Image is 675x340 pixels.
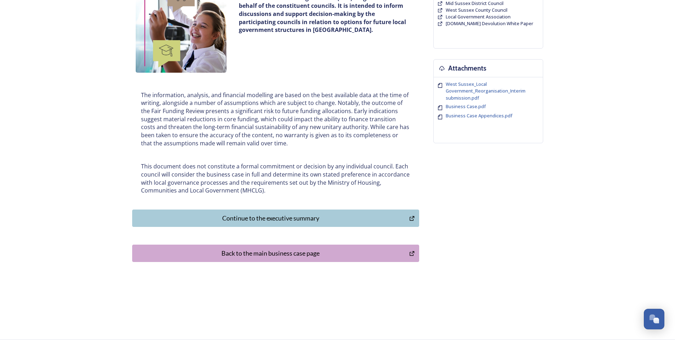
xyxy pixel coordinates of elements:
span: Business Case Appendices.pdf [446,112,512,119]
button: Back to the main business case page [132,245,419,262]
a: [DOMAIN_NAME] Devolution White Paper [446,20,533,27]
h3: Attachments [448,63,486,73]
a: Local Government Association [446,13,511,20]
button: Continue to the executive summary [132,210,419,227]
p: This document does not constitute a formal commitment or decision by any individual council. Each... [141,162,410,195]
div: Back to the main business case page [136,249,406,258]
p: The information, analysis, and financial modelling are based on the best available data at the ti... [141,91,410,147]
span: West Sussex_Local Government_Reorganisation_Interim submission.pdf [446,81,525,101]
div: Continue to the executive summary [136,213,406,223]
span: Business Case.pdf [446,103,486,110]
a: West Sussex County Council [446,7,507,13]
button: Open Chat [644,309,664,329]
